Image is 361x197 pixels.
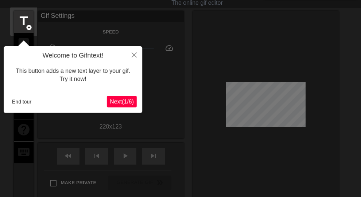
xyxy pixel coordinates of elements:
div: This button adds a new text layer to your gif. Try it now! [9,60,137,91]
button: Close [126,46,142,63]
span: Next ( 1 / 6 ) [110,98,134,105]
button: Next [107,96,137,107]
h4: Welcome to Gifntext! [9,52,137,60]
button: End tour [9,96,34,107]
